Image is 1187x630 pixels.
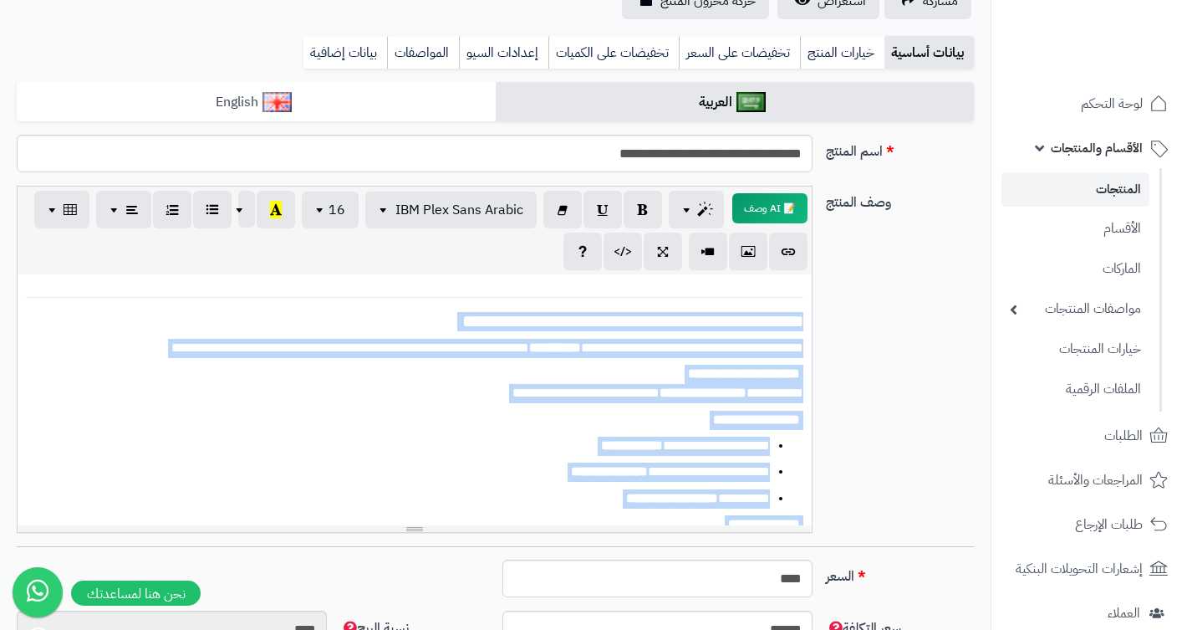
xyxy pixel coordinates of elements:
[819,186,981,213] label: وصف المنتج
[1001,172,1149,207] a: المنتجات
[819,135,981,161] label: اسم المنتج
[17,82,496,123] a: English
[736,92,766,112] img: العربية
[1001,549,1177,589] a: إشعارات التحويلات البنكية
[819,560,981,586] label: السعر
[1075,513,1143,536] span: طلبات الإرجاع
[1048,469,1143,492] span: المراجعات والأسئلة
[496,82,975,123] a: العربية
[395,200,523,220] span: IBM Plex Sans Arabic
[303,36,387,69] a: بيانات إضافية
[679,36,800,69] a: تخفيضات على السعر
[262,92,292,112] img: English
[1051,136,1143,160] span: الأقسام والمنتجات
[1001,251,1149,287] a: الماركات
[1001,84,1177,124] a: لوحة التحكم
[1016,557,1143,581] span: إشعارات التحويلات البنكية
[365,192,537,228] button: IBM Plex Sans Arabic
[1104,424,1143,448] span: الطلبات
[1108,602,1140,625] span: العملاء
[1081,92,1143,115] span: لوحة التحكم
[1001,416,1177,456] a: الطلبات
[1001,331,1149,367] a: خيارات المنتجات
[387,36,459,69] a: المواصفات
[800,36,884,69] a: خيارات المنتج
[302,192,359,228] button: 16
[1001,505,1177,545] a: طلبات الإرجاع
[459,36,548,69] a: إعدادات السيو
[732,193,807,223] button: 📝 AI وصف
[548,36,679,69] a: تخفيضات على الكميات
[884,36,974,69] a: بيانات أساسية
[1001,371,1149,407] a: الملفات الرقمية
[1001,211,1149,247] a: الأقسام
[1001,291,1149,327] a: مواصفات المنتجات
[329,200,345,220] span: 16
[1001,460,1177,500] a: المراجعات والأسئلة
